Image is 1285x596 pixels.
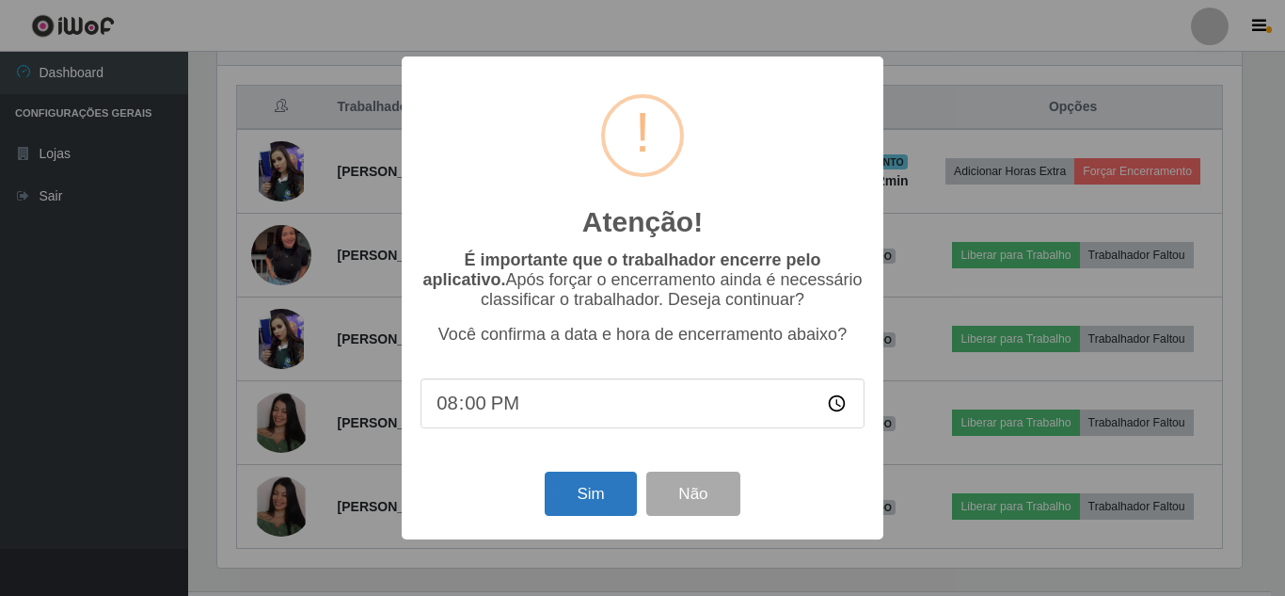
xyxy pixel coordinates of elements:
[582,205,703,239] h2: Atenção!
[422,250,820,289] b: É importante que o trabalhador encerre pelo aplicativo.
[545,472,636,516] button: Sim
[420,250,865,310] p: Após forçar o encerramento ainda é necessário classificar o trabalhador. Deseja continuar?
[646,472,739,516] button: Não
[420,325,865,345] p: Você confirma a data e hora de encerramento abaixo?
